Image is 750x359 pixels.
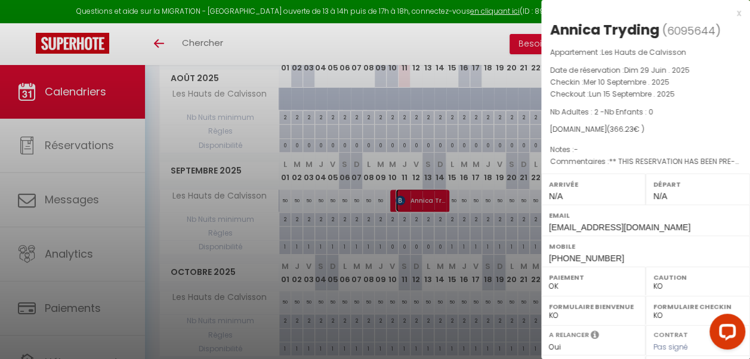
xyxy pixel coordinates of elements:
span: N/A [549,191,563,201]
i: Sélectionner OUI si vous souhaiter envoyer les séquences de messages post-checkout [591,330,599,343]
p: Date de réservation : [550,64,741,76]
label: Caution [653,271,742,283]
span: Les Hauts de Calvisson [601,47,686,57]
label: Mobile [549,240,742,252]
div: x [541,6,741,20]
span: [PHONE_NUMBER] [549,253,624,263]
label: A relancer [549,330,589,340]
span: N/A [653,191,667,201]
label: Formulaire Checkin [653,301,742,312]
span: Nb Adultes : 2 - [550,107,653,117]
span: 366.23 [610,124,634,134]
span: Pas signé [653,342,688,352]
span: 6095644 [667,23,715,38]
span: Lun 15 Septembre . 2025 [589,89,675,99]
label: Départ [653,178,742,190]
span: ( ) [662,22,721,39]
span: Dim 29 Juin . 2025 [624,65,690,75]
p: Appartement : [550,47,741,58]
iframe: LiveChat chat widget [700,309,750,359]
p: Checkout : [550,88,741,100]
label: Paiement [549,271,638,283]
span: ( € ) [607,124,644,134]
label: Arrivée [549,178,638,190]
div: Annica Tryding [550,20,659,39]
span: - [574,144,578,154]
label: Formulaire Bienvenue [549,301,638,312]
label: Email [549,209,742,221]
div: [DOMAIN_NAME] [550,124,741,135]
p: Notes : [550,144,741,156]
label: Contrat [653,330,688,338]
p: Checkin : [550,76,741,88]
span: Mer 10 Septembre . 2025 [584,77,669,87]
p: Commentaires : [550,156,741,168]
span: [EMAIL_ADDRESS][DOMAIN_NAME] [549,222,690,232]
span: Nb Enfants : 0 [604,107,653,117]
